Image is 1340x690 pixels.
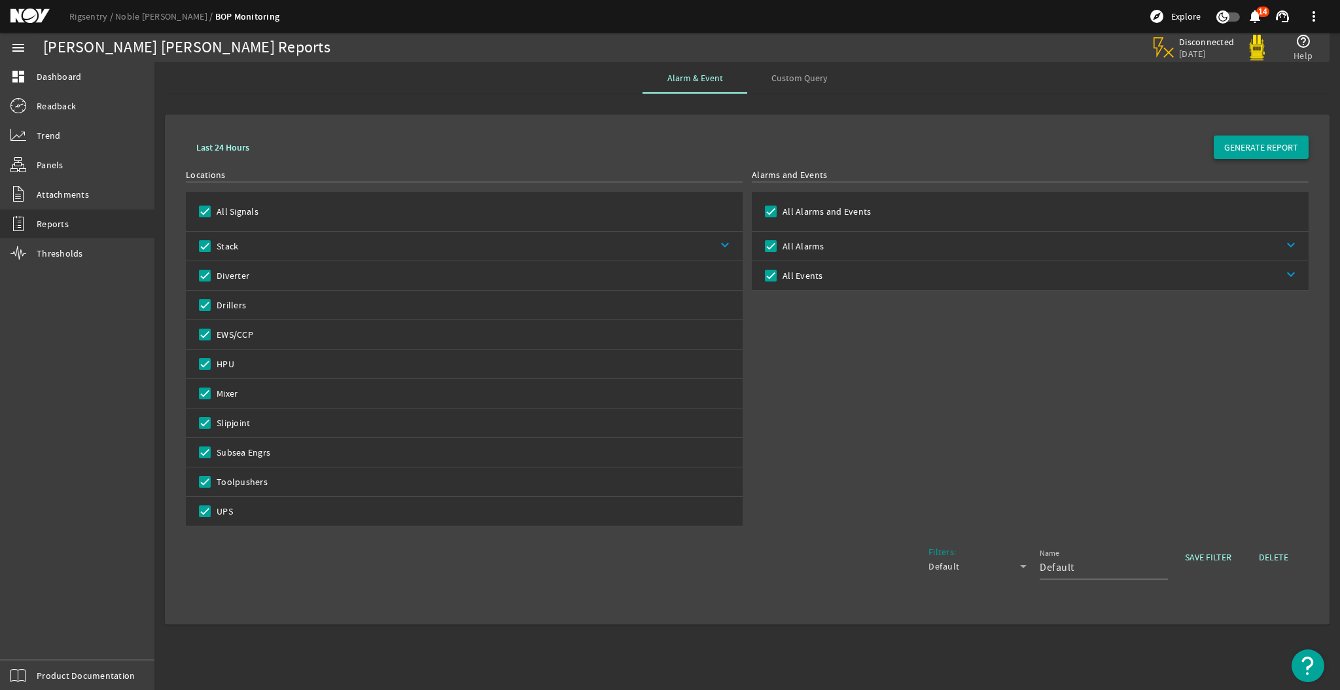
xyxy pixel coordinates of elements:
label: All Events [780,269,823,282]
a: Rigsentry [69,10,115,22]
mat-icon: menu [10,40,26,56]
div: [PERSON_NAME] [PERSON_NAME] Reports [43,41,330,54]
label: Mixer [214,387,238,400]
label: All Signals [214,205,258,218]
a: Noble [PERSON_NAME] [115,10,215,22]
span: Custom Query [771,73,828,82]
button: more_vert [1298,1,1330,32]
span: Alarm & Event [667,73,723,82]
span: Product Documentation [37,669,135,682]
label: Drillers [214,299,246,312]
mat-icon: explore [1149,9,1165,24]
button: 14 [1248,10,1261,24]
span: Reports [37,217,69,230]
b: Last 24 Hours [196,141,249,154]
span: Thresholds [37,247,83,260]
span: Default [928,560,960,572]
img: Yellowpod.svg [1244,35,1270,61]
button: Open Resource Center [1292,649,1324,682]
span: Disconnected [1179,36,1235,48]
mat-label: Name [1040,549,1060,558]
span: Trend [37,129,60,142]
button: Explore [1144,6,1206,27]
button: SAVE FILTER [1174,545,1242,569]
span: SAVE FILTER [1185,551,1231,564]
span: Readback [37,100,76,113]
div: Alarms and Events [752,168,1309,181]
button: GENERATE REPORT [1214,136,1309,159]
span: [DATE] [1179,48,1235,60]
mat-icon: notifications [1247,9,1263,24]
mat-icon: help_outline [1296,33,1311,49]
label: Subsea Engrs [214,446,270,459]
span: GENERATE REPORT [1224,141,1298,154]
label: Toolpushers [214,475,268,488]
mat-icon: dashboard [10,69,26,84]
div: Locations [186,168,743,181]
label: EWS/CCP [214,328,253,341]
span: Explore [1171,10,1201,23]
mat-icon: support_agent [1275,9,1290,24]
span: Attachments [37,188,89,201]
label: All Alarms and Events [780,205,871,218]
label: HPU [214,357,234,371]
span: Dashboard [37,70,81,83]
label: Stack [214,240,238,253]
button: DELETE [1248,545,1299,569]
span: Panels [37,158,63,172]
label: All Alarms [780,240,824,253]
span: Help [1294,49,1313,62]
span: DELETE [1259,551,1288,564]
span: Filters: [928,546,956,558]
label: Diverter [214,269,249,282]
a: BOP Monitoring [215,10,280,23]
label: UPS [214,505,233,518]
button: Last 24 Hours [186,136,260,159]
label: Slipjoint [214,416,250,429]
